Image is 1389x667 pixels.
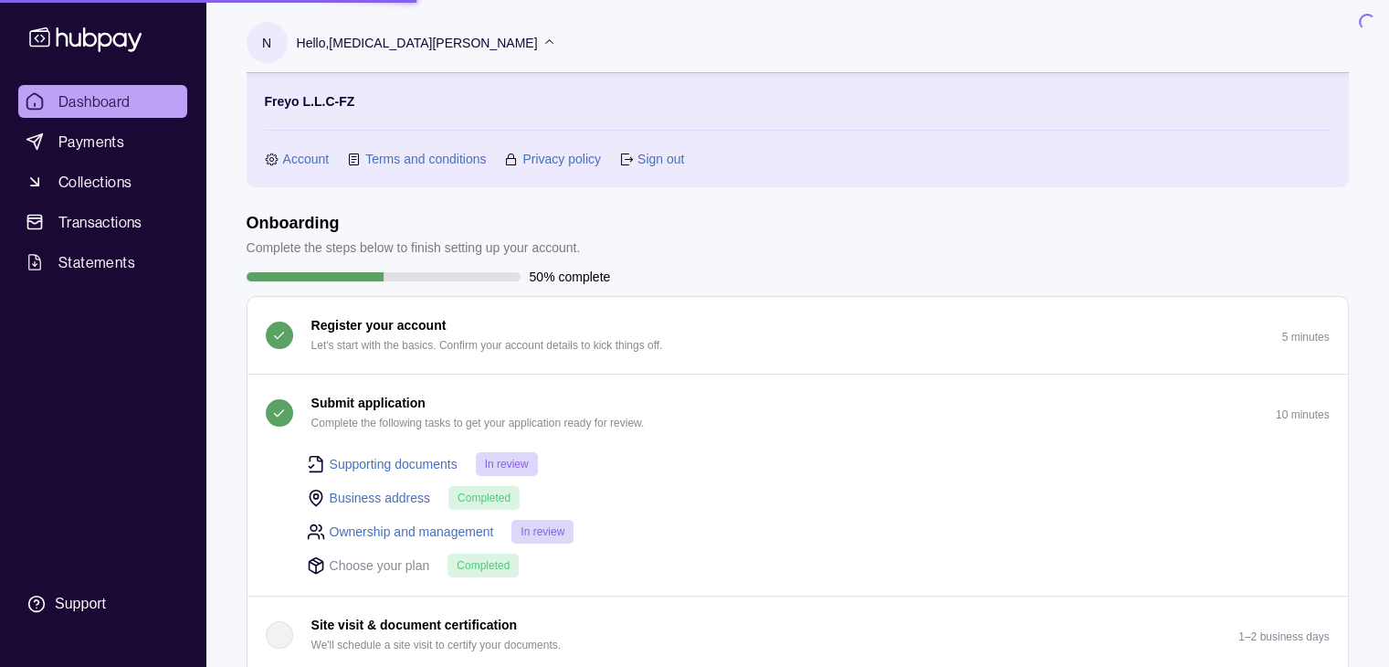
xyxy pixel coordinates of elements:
[485,458,529,471] span: In review
[521,525,564,538] span: In review
[58,131,124,153] span: Payments
[311,635,562,655] p: We'll schedule a site visit to certify your documents.
[330,556,430,576] p: Choose your plan
[55,594,106,614] div: Support
[330,488,431,508] a: Business address
[457,559,510,572] span: Completed
[18,246,187,279] a: Statements
[1276,408,1330,421] p: 10 minutes
[522,149,601,169] a: Privacy policy
[18,125,187,158] a: Payments
[58,211,142,233] span: Transactions
[311,615,518,635] p: Site visit & document certification
[247,238,581,258] p: Complete the steps below to finish setting up your account.
[18,206,187,238] a: Transactions
[365,149,486,169] a: Terms and conditions
[330,454,458,474] a: Supporting documents
[458,492,510,504] span: Completed
[247,375,1348,451] button: Submit application Complete the following tasks to get your application ready for review.10 minutes
[297,33,538,53] p: Hello, [MEDICAL_DATA][PERSON_NAME]
[283,149,330,169] a: Account
[330,522,494,542] a: Ownership and management
[58,251,135,273] span: Statements
[58,171,132,193] span: Collections
[18,165,187,198] a: Collections
[530,267,611,287] p: 50% complete
[18,585,187,623] a: Support
[311,413,645,433] p: Complete the following tasks to get your application ready for review.
[1238,630,1329,643] p: 1–2 business days
[265,91,355,111] p: Freyo L.L.C-FZ
[262,33,271,53] p: N
[58,90,131,112] span: Dashboard
[311,335,663,355] p: Let's start with the basics. Confirm your account details to kick things off.
[247,213,581,233] h1: Onboarding
[311,315,447,335] p: Register your account
[247,297,1348,374] button: Register your account Let's start with the basics. Confirm your account details to kick things of...
[247,451,1348,596] div: Submit application Complete the following tasks to get your application ready for review.10 minutes
[311,393,426,413] p: Submit application
[1281,331,1329,344] p: 5 minutes
[18,85,187,118] a: Dashboard
[637,149,684,169] a: Sign out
